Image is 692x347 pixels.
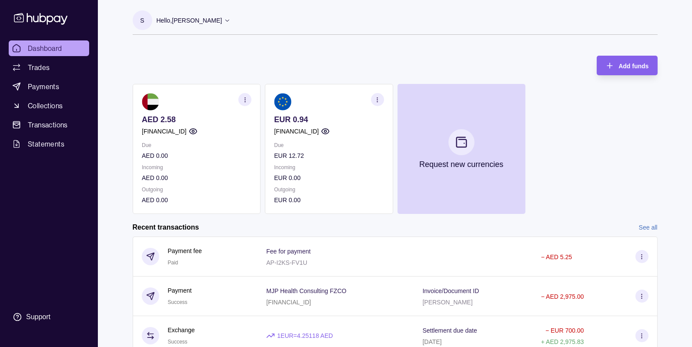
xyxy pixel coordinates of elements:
span: Success [168,339,187,345]
a: Trades [9,60,89,75]
p: EUR 12.72 [274,151,384,160]
p: Settlement due date [423,327,477,334]
span: Transactions [28,120,68,130]
p: [FINANCIAL_ID] [142,127,187,136]
span: Add funds [618,63,649,70]
p: [PERSON_NAME] [423,299,473,306]
p: Payment fee [168,246,202,256]
span: Success [168,299,187,305]
p: [FINANCIAL_ID] [266,299,311,306]
p: EUR 0.94 [274,115,384,124]
span: Paid [168,260,178,266]
p: Payment [168,286,192,295]
p: − EUR 700.00 [545,327,584,334]
p: − AED 2,975.00 [541,293,584,300]
a: Statements [9,136,89,152]
a: Collections [9,98,89,113]
button: Add funds [597,56,657,75]
p: Request new currencies [419,160,503,169]
a: Dashboard [9,40,89,56]
p: EUR 0.00 [274,195,384,205]
a: Support [9,308,89,326]
span: Statements [28,139,64,149]
p: Outgoing [142,185,251,194]
img: eu [274,93,291,110]
p: Outgoing [274,185,384,194]
p: Incoming [274,163,384,172]
span: Payments [28,81,59,92]
p: AP-I2KS-FV1U [266,259,307,266]
p: AED 0.00 [142,151,251,160]
p: Invoice/Document ID [423,287,479,294]
p: 1 EUR = 4.25118 AED [277,331,333,340]
span: Collections [28,100,63,111]
p: AED 2.58 [142,115,251,124]
p: Incoming [142,163,251,172]
p: Fee for payment [266,248,311,255]
p: Hello, [PERSON_NAME] [157,16,222,25]
img: ae [142,93,159,110]
div: Support [26,312,50,322]
p: Exchange [168,325,195,335]
a: Transactions [9,117,89,133]
p: [FINANCIAL_ID] [274,127,319,136]
a: Payments [9,79,89,94]
p: MJP Health Consulting FZCO [266,287,346,294]
p: Due [142,140,251,150]
p: [DATE] [423,338,442,345]
h2: Recent transactions [133,223,199,232]
p: AED 0.00 [142,195,251,205]
span: Dashboard [28,43,62,53]
p: + AED 2,975.83 [541,338,584,345]
p: S [140,16,144,25]
button: Request new currencies [397,84,525,214]
p: AED 0.00 [142,173,251,183]
p: Due [274,140,384,150]
span: Trades [28,62,50,73]
p: EUR 0.00 [274,173,384,183]
a: See all [639,223,658,232]
p: − AED 5.25 [541,254,572,260]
